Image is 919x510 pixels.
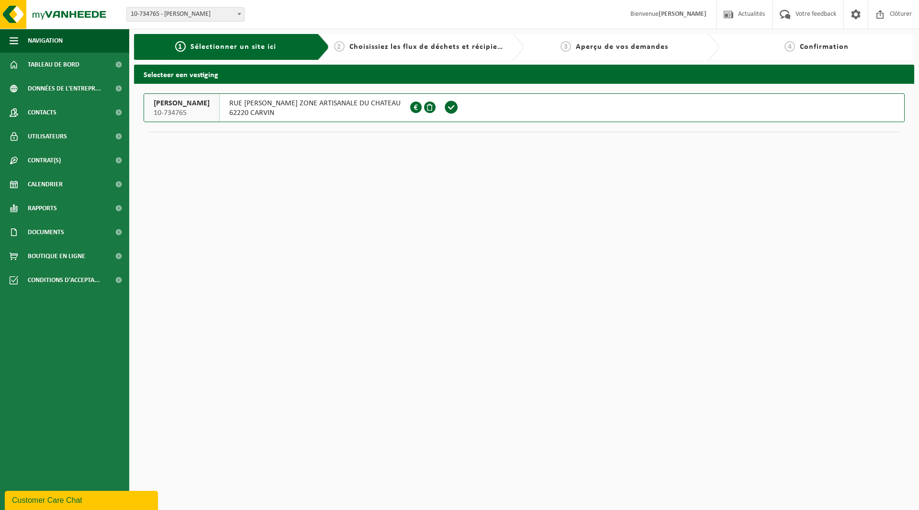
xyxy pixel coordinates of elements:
[28,172,63,196] span: Calendrier
[785,41,795,52] span: 4
[191,43,276,51] span: Sélectionner un site ici
[154,99,210,108] span: [PERSON_NAME]
[28,196,57,220] span: Rapports
[576,43,668,51] span: Aperçu de vos demandes
[28,220,64,244] span: Documents
[659,11,706,18] strong: [PERSON_NAME]
[229,99,401,108] span: RUE [PERSON_NAME] ZONE ARTISANALE DU CHATEAU
[28,268,100,292] span: Conditions d'accepta...
[334,41,345,52] span: 2
[127,8,244,21] span: 10-734765 - OLANO CARVIN - CARVIN
[28,125,67,148] span: Utilisateurs
[144,93,905,122] button: [PERSON_NAME] 10-734765 RUE [PERSON_NAME] ZONE ARTISANALE DU CHATEAU62220 CARVIN
[800,43,849,51] span: Confirmation
[28,29,63,53] span: Navigation
[126,7,245,22] span: 10-734765 - OLANO CARVIN - CARVIN
[154,108,210,118] span: 10-734765
[28,77,101,101] span: Données de l'entrepr...
[349,43,509,51] span: Choisissiez les flux de déchets et récipients
[28,148,61,172] span: Contrat(s)
[28,53,79,77] span: Tableau de bord
[28,101,56,125] span: Contacts
[5,489,160,510] iframe: chat widget
[134,65,914,83] h2: Selecteer een vestiging
[28,244,85,268] span: Boutique en ligne
[229,108,401,118] span: 62220 CARVIN
[175,41,186,52] span: 1
[560,41,571,52] span: 3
